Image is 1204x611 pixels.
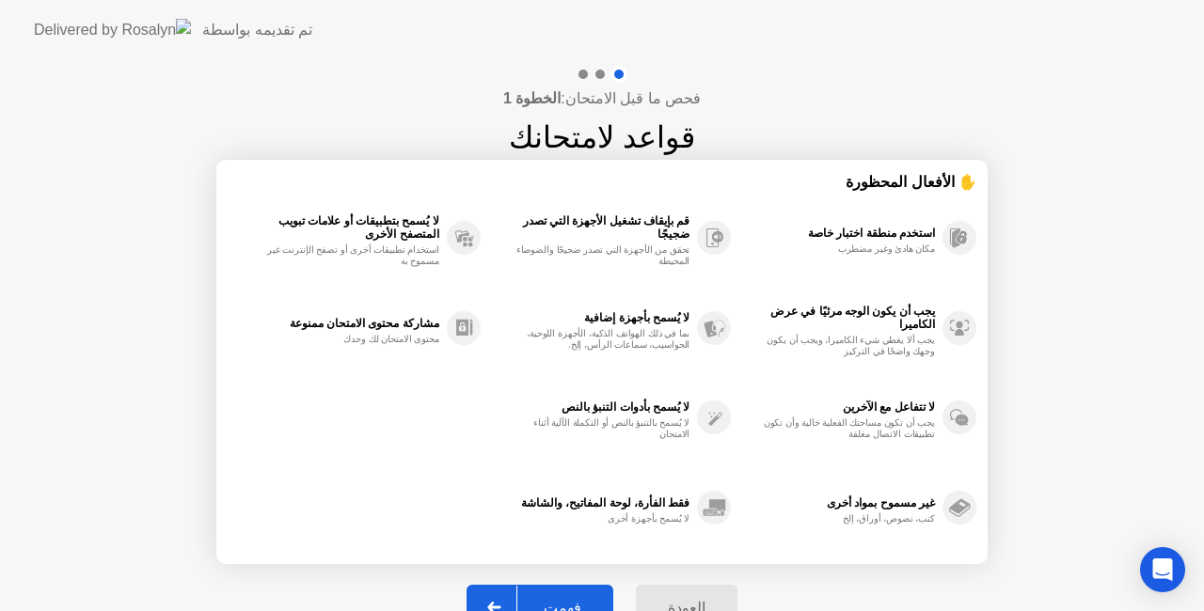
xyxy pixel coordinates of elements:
div: مكان هادئ وغير مضطرب [757,243,935,255]
div: غير مسموح بمواد أخرى [740,496,935,509]
div: استخدام تطبيقات أخرى أو تصفح الإنترنت غير مسموح به [261,244,439,267]
div: ✋ الأفعال المحظورة [228,171,976,193]
div: بما في ذلك الهواتف الذكية، الأجهزة اللوحية، الحواسيب، سماعات الرأس، إلخ. [512,328,689,351]
div: لا تتفاعل مع الآخرين [740,400,935,414]
div: لا يُسمح بالتنبؤ بالنص أو التكملة الآلية أثناء الامتحان [512,417,689,440]
div: استخدم منطقة اختبار خاصة [740,227,935,240]
b: الخطوة 1 [503,90,561,106]
div: Open Intercom Messenger [1140,547,1185,592]
div: تم تقديمه بواسطة [202,19,312,41]
div: لا يُسمح بتطبيقات أو علامات تبويب المتصفح الأخرى [237,214,439,241]
div: لا يُسمح بأجهزة إضافية [490,311,690,324]
div: تحقق من الأجهزة التي تصدر ضجيجًا والضوضاء المحيطة [512,244,689,267]
div: فقط الفأرة، لوحة المفاتيح، والشاشة [490,496,690,509]
div: مشاركة محتوى الامتحان ممنوعة [237,317,439,330]
div: يجب أن يكون الوجه مرئيًا في عرض الكاميرا [740,305,935,331]
h1: قواعد لامتحانك [509,115,695,160]
div: لا يُسمح بأدوات التنبؤ بالنص [490,400,690,414]
div: يجب ألا يغطي شيء الكاميرا، ويجب أن يكون وجهك واضحًا في التركيز [757,335,935,357]
div: يجب أن تكون مساحتك الفعلية خالية وأن تكون تطبيقات الاتصال مغلقة [757,417,935,440]
h4: فحص ما قبل الامتحان: [503,87,701,110]
div: محتوى الامتحان لك وحدك [261,334,439,345]
div: قم بإيقاف تشغيل الأجهزة التي تصدر ضجيجًا [490,214,690,241]
img: Delivered by Rosalyn [34,19,191,40]
div: لا يُسمح بأجهزة أخرى [512,513,689,525]
div: كتب، نصوص، أوراق، إلخ [757,513,935,525]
